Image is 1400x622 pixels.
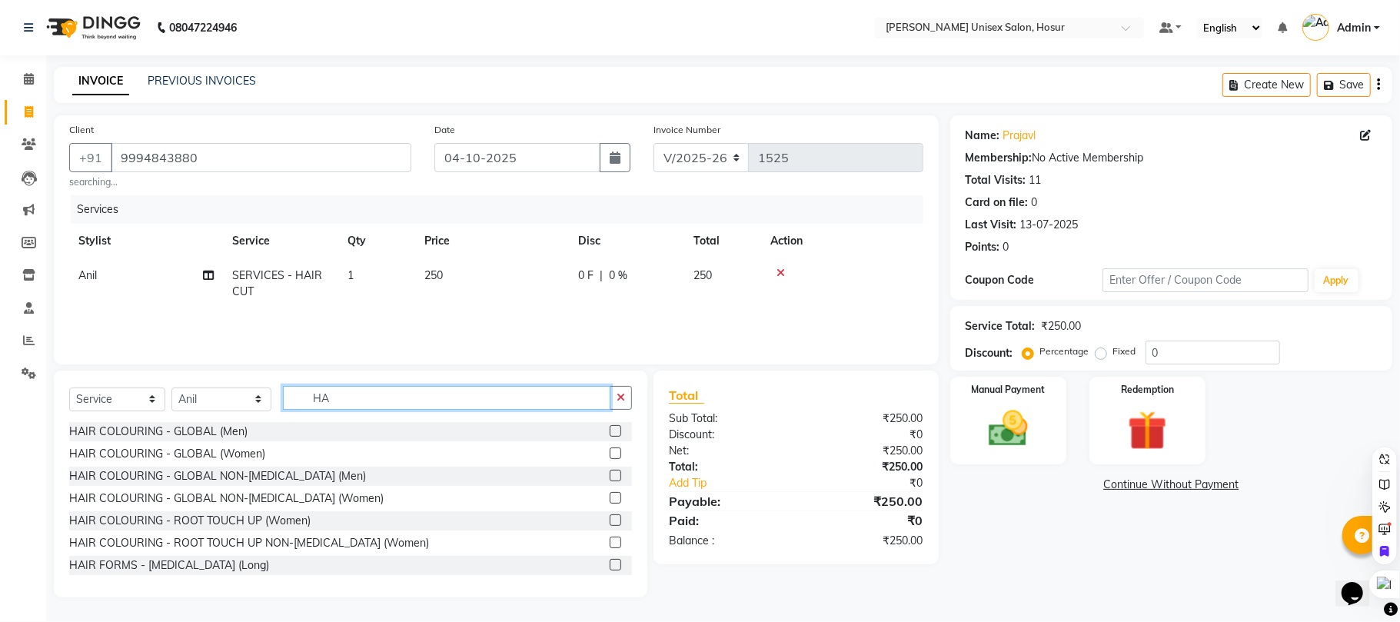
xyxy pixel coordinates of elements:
[69,143,112,172] button: +91
[653,123,720,137] label: Invoice Number
[1003,239,1009,255] div: 0
[657,475,819,491] a: Add Tip
[338,224,415,258] th: Qty
[1116,406,1179,455] img: _gift.svg
[684,224,761,258] th: Total
[1337,20,1371,36] span: Admin
[169,6,237,49] b: 08047224946
[1315,269,1358,292] button: Apply
[966,128,1000,144] div: Name:
[69,446,265,462] div: HAIR COLOURING - GLOBAL (Women)
[966,239,1000,255] div: Points:
[600,268,603,284] span: |
[69,557,269,574] div: HAIR FORMS - [MEDICAL_DATA] (Long)
[578,268,594,284] span: 0 F
[69,535,429,551] div: HAIR COLOURING - ROOT TOUCH UP NON-[MEDICAL_DATA] (Women)
[966,318,1036,334] div: Service Total:
[72,68,129,95] a: INVOICE
[69,513,311,529] div: HAIR COLOURING - ROOT TOUCH UP (Women)
[796,533,934,549] div: ₹250.00
[1335,560,1385,607] iframe: chat widget
[657,427,796,443] div: Discount:
[69,468,366,484] div: HAIR COLOURING - GLOBAL NON-[MEDICAL_DATA] (Men)
[39,6,145,49] img: logo
[424,268,443,282] span: 250
[966,272,1102,288] div: Coupon Code
[283,386,610,410] input: Search or Scan
[971,383,1045,397] label: Manual Payment
[657,411,796,427] div: Sub Total:
[953,477,1389,493] a: Continue Without Payment
[966,172,1026,188] div: Total Visits:
[966,195,1029,211] div: Card on file:
[796,459,934,475] div: ₹250.00
[796,511,934,530] div: ₹0
[1020,217,1079,233] div: 13-07-2025
[69,224,223,258] th: Stylist
[232,268,322,298] span: SERVICES - HAIR CUT
[819,475,934,491] div: ₹0
[223,224,338,258] th: Service
[148,74,256,88] a: PREVIOUS INVOICES
[78,268,97,282] span: Anil
[1032,195,1038,211] div: 0
[1042,318,1082,334] div: ₹250.00
[796,492,934,511] div: ₹250.00
[71,195,935,224] div: Services
[657,533,796,549] div: Balance :
[1040,344,1089,358] label: Percentage
[69,424,248,440] div: HAIR COLOURING - GLOBAL (Men)
[1121,383,1174,397] label: Redemption
[657,492,796,511] div: Payable:
[761,224,923,258] th: Action
[111,143,411,172] input: Search by Name/Mobile/Email/Code
[669,388,704,404] span: Total
[657,511,796,530] div: Paid:
[569,224,684,258] th: Disc
[1003,128,1036,144] a: Prajavl
[434,123,455,137] label: Date
[966,150,1377,166] div: No Active Membership
[1317,73,1371,97] button: Save
[1029,172,1042,188] div: 11
[796,411,934,427] div: ₹250.00
[1222,73,1311,97] button: Create New
[966,345,1013,361] div: Discount:
[796,443,934,459] div: ₹250.00
[657,459,796,475] div: Total:
[693,268,712,282] span: 250
[796,427,934,443] div: ₹0
[966,150,1033,166] div: Membership:
[609,268,627,284] span: 0 %
[69,123,94,137] label: Client
[348,268,354,282] span: 1
[1102,268,1309,292] input: Enter Offer / Coupon Code
[1302,14,1329,41] img: Admin
[966,217,1017,233] div: Last Visit:
[976,406,1040,451] img: _cash.svg
[69,491,384,507] div: HAIR COLOURING - GLOBAL NON-[MEDICAL_DATA] (Women)
[69,175,411,189] small: searching...
[1113,344,1136,358] label: Fixed
[657,443,796,459] div: Net:
[415,224,569,258] th: Price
